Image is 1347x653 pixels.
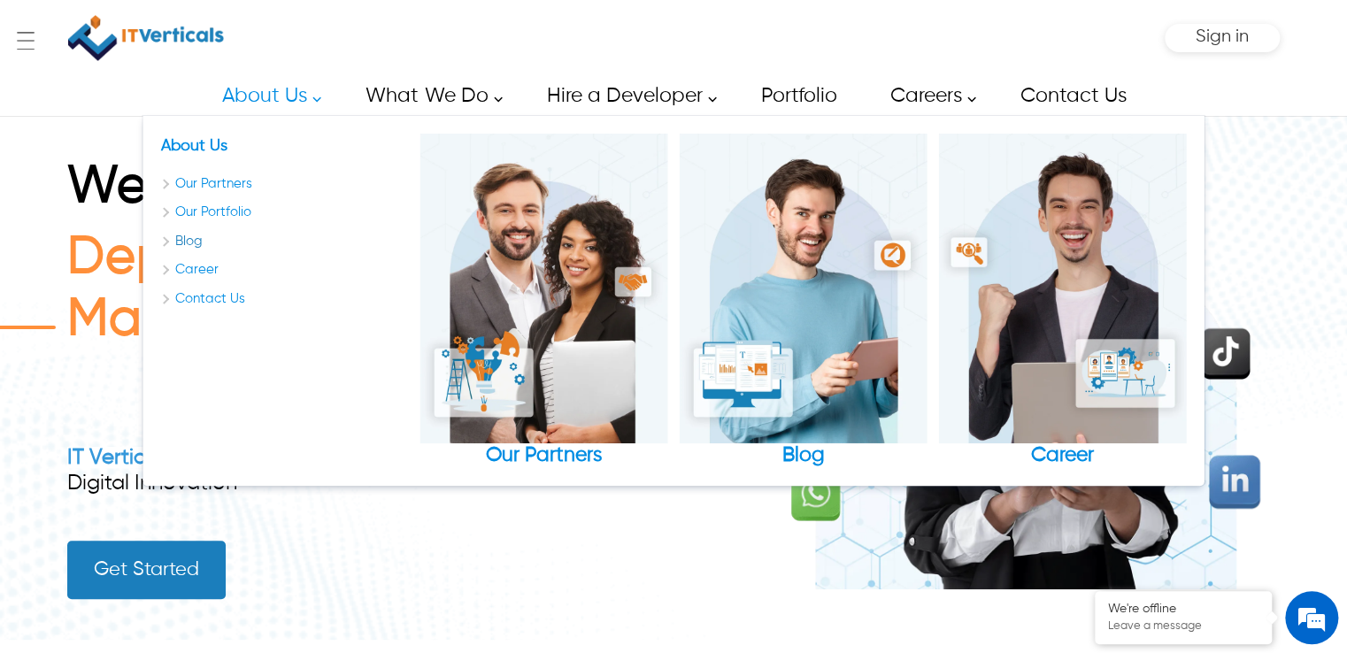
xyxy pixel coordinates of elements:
div: Transforms Ideas into Success Through Digital Innovation [67,445,552,496]
a: What We Do [345,76,512,116]
a: Blog [160,232,408,252]
a: Contact Us [1000,76,1145,116]
a: Portfolio [741,76,856,116]
div: We're offline [1108,602,1258,617]
div: Our Partners [419,443,667,468]
a: Contact Us [160,289,408,310]
a: IT Verticals [67,447,173,468]
span: Sign in [1196,27,1249,46]
div: Blog [679,443,927,468]
a: Our Partners [419,134,667,468]
a: Our Partners [160,174,408,195]
a: Blog [679,134,927,468]
a: Career [938,134,1186,468]
img: Our Partners [419,134,667,443]
p: Leave a message [1108,619,1258,634]
div: Career [938,443,1186,468]
a: Sign in [1196,33,1249,44]
a: Career [160,260,408,280]
img: Career [938,134,1186,443]
img: Blog [679,134,927,443]
h1: We Help You [67,157,552,227]
a: Hire a Developer [526,76,726,116]
span: Deploy Custom Marke [67,233,440,346]
a: Careers [870,76,986,116]
a: Our Portfolio [160,203,408,223]
a: IT Verticals Inc [67,9,224,67]
a: Get Started [67,541,226,599]
img: IT Verticals Inc [68,9,224,67]
a: About Us [202,76,331,116]
a: About Us [160,138,227,154]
